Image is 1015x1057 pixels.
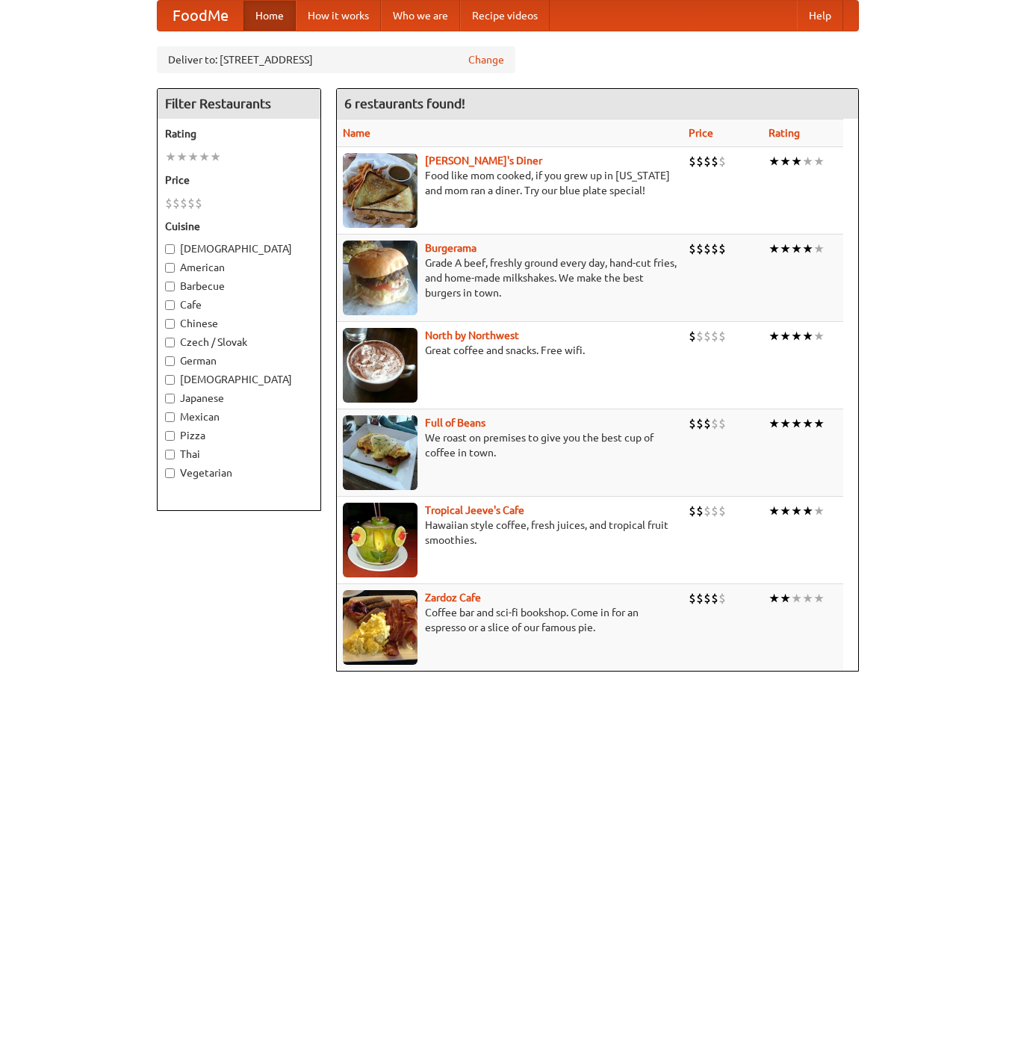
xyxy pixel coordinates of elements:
[165,126,313,141] h5: Rating
[769,127,800,139] a: Rating
[343,153,418,228] img: sallys.jpg
[780,241,791,257] li: ★
[243,1,296,31] a: Home
[711,590,718,607] li: $
[711,503,718,519] li: $
[165,173,313,187] h5: Price
[769,590,780,607] li: ★
[165,465,313,480] label: Vegetarian
[173,195,180,211] li: $
[187,149,199,165] li: ★
[711,415,718,432] li: $
[165,372,313,387] label: [DEMOGRAPHIC_DATA]
[704,415,711,432] li: $
[199,149,210,165] li: ★
[425,417,485,429] a: Full of Beans
[689,127,713,139] a: Price
[813,328,825,344] li: ★
[791,415,802,432] li: ★
[769,415,780,432] li: ★
[802,415,813,432] li: ★
[769,503,780,519] li: ★
[165,412,175,422] input: Mexican
[802,503,813,519] li: ★
[813,503,825,519] li: ★
[344,96,465,111] ng-pluralize: 6 restaurants found!
[165,450,175,459] input: Thai
[165,375,175,385] input: [DEMOGRAPHIC_DATA]
[769,241,780,257] li: ★
[791,503,802,519] li: ★
[791,590,802,607] li: ★
[343,503,418,577] img: jeeves.jpg
[718,590,726,607] li: $
[711,328,718,344] li: $
[704,590,711,607] li: $
[460,1,550,31] a: Recipe videos
[769,328,780,344] li: ★
[165,428,313,443] label: Pizza
[813,153,825,170] li: ★
[797,1,843,31] a: Help
[425,504,524,516] a: Tropical Jeeve's Cafe
[813,415,825,432] li: ★
[176,149,187,165] li: ★
[195,195,202,211] li: $
[165,260,313,275] label: American
[425,592,481,604] a: Zardoz Cafe
[689,503,696,519] li: $
[718,328,726,344] li: $
[343,430,677,460] p: We roast on premises to give you the best cup of coffee in town.
[425,329,519,341] b: North by Northwest
[711,153,718,170] li: $
[769,153,780,170] li: ★
[165,447,313,462] label: Thai
[165,195,173,211] li: $
[343,255,677,300] p: Grade A beef, freshly ground every day, hand-cut fries, and home-made milkshakes. We make the bes...
[696,241,704,257] li: $
[802,328,813,344] li: ★
[165,263,175,273] input: American
[343,605,677,635] p: Coffee bar and sci-fi bookshop. Come in for an espresso or a slice of our famous pie.
[165,353,313,368] label: German
[780,415,791,432] li: ★
[696,503,704,519] li: $
[343,241,418,315] img: burgerama.jpg
[165,300,175,310] input: Cafe
[165,297,313,312] label: Cafe
[780,503,791,519] li: ★
[165,149,176,165] li: ★
[689,328,696,344] li: $
[696,415,704,432] li: $
[165,282,175,291] input: Barbecue
[813,241,825,257] li: ★
[468,52,504,67] a: Change
[158,89,320,119] h4: Filter Restaurants
[343,168,677,198] p: Food like mom cooked, if you grew up in [US_STATE] and mom ran a diner. Try our blue plate special!
[165,338,175,347] input: Czech / Slovak
[343,343,677,358] p: Great coffee and snacks. Free wifi.
[802,153,813,170] li: ★
[791,328,802,344] li: ★
[210,149,221,165] li: ★
[381,1,460,31] a: Who we are
[165,468,175,478] input: Vegetarian
[425,242,477,254] a: Burgerama
[165,279,313,294] label: Barbecue
[696,590,704,607] li: $
[165,219,313,234] h5: Cuisine
[425,155,542,167] a: [PERSON_NAME]'s Diner
[165,356,175,366] input: German
[165,319,175,329] input: Chinese
[165,431,175,441] input: Pizza
[696,328,704,344] li: $
[791,153,802,170] li: ★
[791,241,802,257] li: ★
[696,153,704,170] li: $
[343,590,418,665] img: zardoz.jpg
[780,590,791,607] li: ★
